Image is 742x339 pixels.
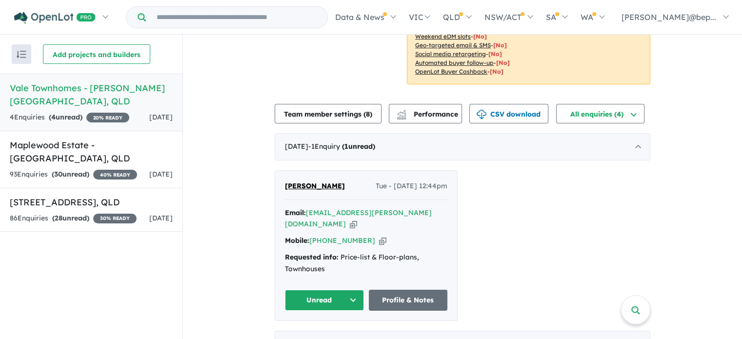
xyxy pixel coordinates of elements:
[285,236,309,245] strong: Mobile:
[285,208,306,217] strong: Email:
[43,44,150,64] button: Add projects and builders
[477,110,486,120] img: download icon
[556,104,644,123] button: All enquiries (4)
[285,253,339,261] strong: Requested info:
[149,214,173,222] span: [DATE]
[285,208,432,229] a: [EMAIL_ADDRESS][PERSON_NAME][DOMAIN_NAME]
[52,170,89,179] strong: ( unread)
[379,236,386,246] button: Copy
[308,142,375,151] span: - 1 Enquir y
[342,142,375,151] strong: ( unread)
[14,12,96,24] img: Openlot PRO Logo White
[415,68,487,75] u: OpenLot Buyer Cashback
[398,110,458,119] span: Performance
[10,81,173,108] h5: Vale Townhomes - [PERSON_NAME][GEOGRAPHIC_DATA] , QLD
[17,51,26,58] img: sort.svg
[469,104,548,123] button: CSV download
[49,113,82,121] strong: ( unread)
[350,219,357,229] button: Copy
[93,170,137,179] span: 40 % READY
[149,113,173,121] span: [DATE]
[10,169,137,180] div: 93 Enquir ies
[10,213,137,224] div: 86 Enquir ies
[52,214,89,222] strong: ( unread)
[285,252,447,275] div: Price-list & Floor-plans, Townhouses
[389,104,462,123] button: Performance
[490,68,503,75] span: [No]
[86,113,129,122] span: 20 % READY
[93,214,137,223] span: 30 % READY
[366,110,370,119] span: 8
[10,139,173,165] h5: Maplewood Estate - [GEOGRAPHIC_DATA] , QLD
[415,50,486,58] u: Social media retargeting
[415,59,494,66] u: Automated buyer follow-up
[148,7,325,28] input: Try estate name, suburb, builder or developer
[622,12,716,22] span: [PERSON_NAME]@bep...
[493,41,507,49] span: [No]
[285,290,364,311] button: Unread
[496,59,510,66] span: [No]
[54,170,62,179] span: 30
[473,33,487,40] span: [No]
[369,290,448,311] a: Profile & Notes
[275,104,381,123] button: Team member settings (8)
[309,236,375,245] a: [PHONE_NUMBER]
[285,180,345,192] a: [PERSON_NAME]
[51,113,56,121] span: 4
[415,41,491,49] u: Geo-targeted email & SMS
[344,142,348,151] span: 1
[488,50,502,58] span: [No]
[376,180,447,192] span: Tue - [DATE] 12:44pm
[10,112,129,123] div: 4 Enquir ies
[397,113,406,119] img: bar-chart.svg
[285,181,345,190] span: [PERSON_NAME]
[10,196,173,209] h5: [STREET_ADDRESS] , QLD
[415,33,471,40] u: Weekend eDM slots
[55,214,62,222] span: 28
[149,170,173,179] span: [DATE]
[397,110,406,115] img: line-chart.svg
[275,133,650,160] div: [DATE]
